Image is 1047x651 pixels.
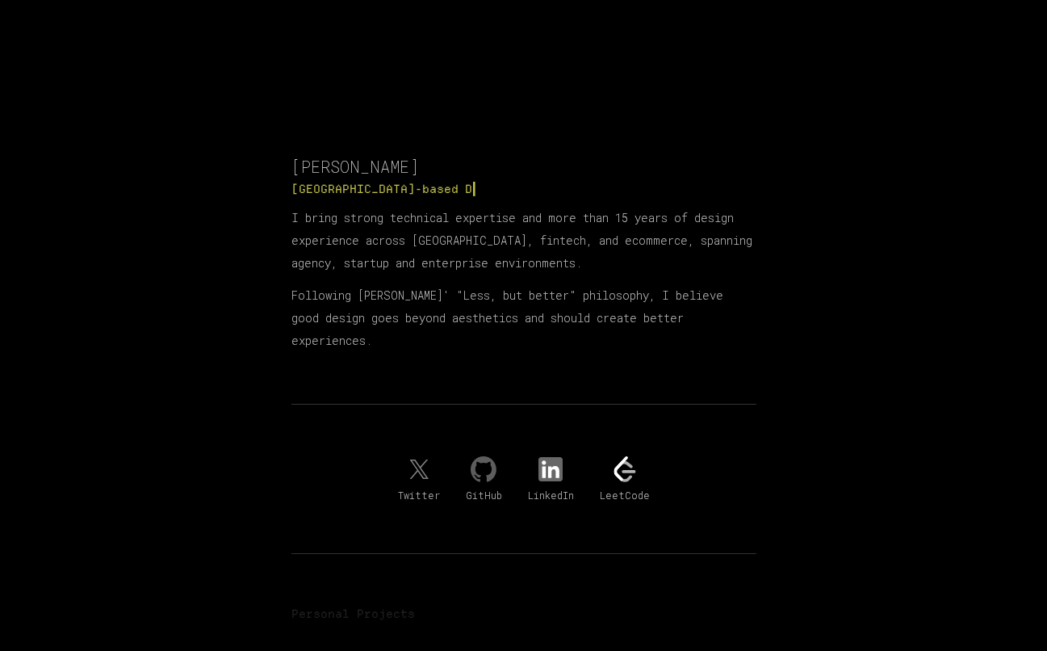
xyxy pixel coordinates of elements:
[466,456,502,502] a: GitHub
[538,456,563,482] img: LinkedIn
[291,606,756,622] h2: Personal Projects
[398,456,440,502] a: Twitter
[473,182,480,196] span: ▎
[471,456,496,482] img: Github
[612,456,638,482] img: LeetCode
[528,456,574,502] a: LinkedIn
[600,456,650,502] a: LeetCode
[291,181,756,197] h2: [GEOGRAPHIC_DATA]-based
[291,207,756,275] p: I bring strong technical expertise and more than 15 years of design experience across [GEOGRAPHIC...
[291,284,756,352] p: Following [PERSON_NAME]' "Less, but better" philosophy, I believe good design goes beyond aesthet...
[465,182,472,196] span: D
[406,456,432,482] img: Twitter
[291,155,756,178] h1: [PERSON_NAME]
